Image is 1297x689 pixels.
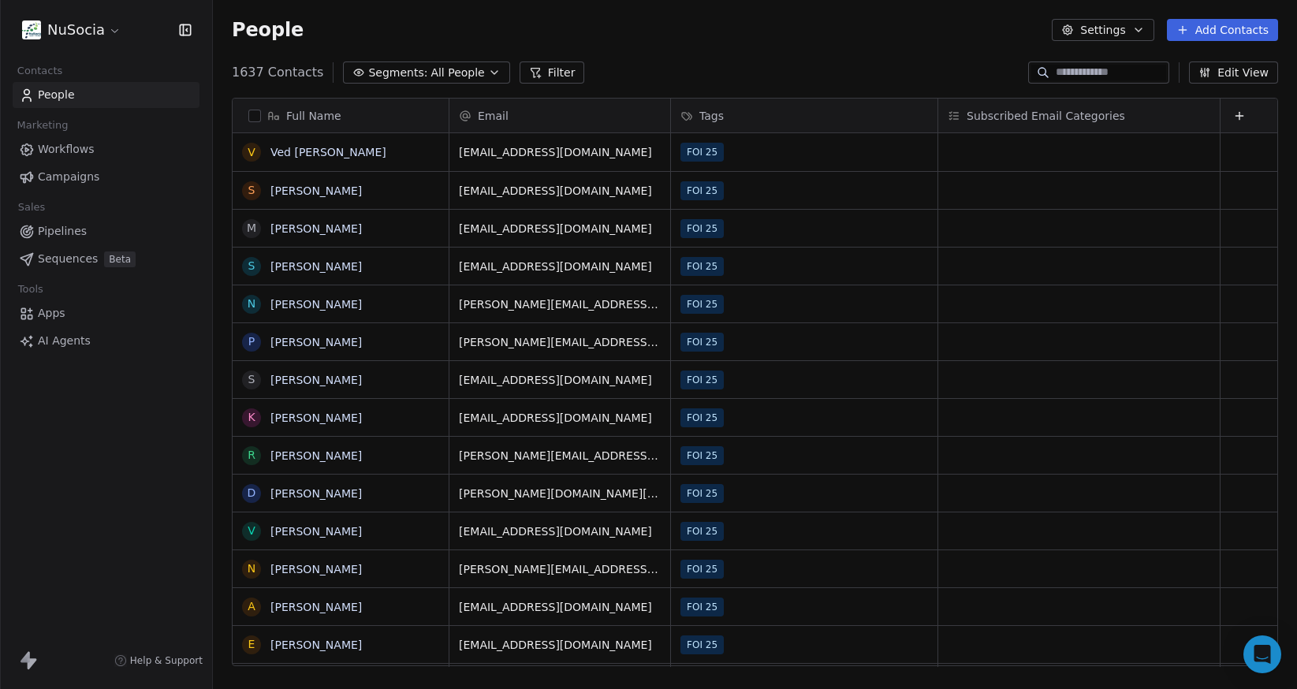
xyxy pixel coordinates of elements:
span: FOI 25 [680,598,724,616]
a: [PERSON_NAME] [270,525,362,538]
a: [PERSON_NAME] [270,412,362,424]
span: Contacts [10,59,69,83]
div: D [248,485,256,501]
span: Marketing [10,114,75,137]
span: FOI 25 [680,408,724,427]
span: [EMAIL_ADDRESS][DOMAIN_NAME] [459,637,661,653]
div: V [248,144,255,161]
span: [EMAIL_ADDRESS][DOMAIN_NAME] [459,372,661,388]
a: AI Agents [13,328,199,354]
button: Add Contacts [1167,19,1278,41]
a: [PERSON_NAME] [270,449,362,462]
a: [PERSON_NAME] [270,374,362,386]
span: Beta [104,251,136,267]
div: M [247,220,256,236]
span: [EMAIL_ADDRESS][DOMAIN_NAME] [459,599,661,615]
span: FOI 25 [680,484,724,503]
span: Sales [11,196,52,219]
div: Email [449,99,670,132]
a: Ved [PERSON_NAME] [270,146,386,158]
span: FOI 25 [680,257,724,276]
span: FOI 25 [680,560,724,579]
span: Segments: [368,65,427,81]
span: FOI 25 [680,295,724,314]
a: [PERSON_NAME] [270,601,362,613]
button: Filter [520,61,585,84]
a: Help & Support [114,654,203,667]
span: 1637 Contacts [232,63,323,82]
a: [PERSON_NAME] [270,298,362,311]
span: All People [430,65,484,81]
div: S [248,371,255,388]
div: N [248,296,255,312]
span: [PERSON_NAME][DOMAIN_NAME][EMAIL_ADDRESS][DOMAIN_NAME] [459,486,661,501]
span: NuSocia [47,20,105,40]
a: [PERSON_NAME] [270,563,362,575]
span: Apps [38,305,65,322]
span: Email [478,108,509,124]
span: Pipelines [38,223,87,240]
span: People [38,87,75,103]
span: Sequences [38,251,98,267]
span: FOI 25 [680,181,724,200]
span: People [232,18,304,42]
span: Subscribed Email Categories [967,108,1125,124]
span: Tags [699,108,724,124]
span: [PERSON_NAME][EMAIL_ADDRESS][DOMAIN_NAME] [459,448,661,464]
div: Tags [671,99,937,132]
div: P [248,333,255,350]
div: S [248,182,255,199]
span: FOI 25 [680,333,724,352]
div: E [248,636,255,653]
span: Full Name [286,108,341,124]
span: Campaigns [38,169,99,185]
span: [EMAIL_ADDRESS][DOMAIN_NAME] [459,410,661,426]
a: [PERSON_NAME] [270,487,362,500]
span: [EMAIL_ADDRESS][DOMAIN_NAME] [459,523,661,539]
button: Edit View [1189,61,1278,84]
span: [PERSON_NAME][EMAIL_ADDRESS][DOMAIN_NAME] [459,296,661,312]
div: S [248,258,255,274]
a: Campaigns [13,164,199,190]
span: Workflows [38,141,95,158]
div: Full Name [233,99,449,132]
span: [PERSON_NAME][EMAIL_ADDRESS][DOMAIN_NAME] [459,561,661,577]
div: Subscribed Email Categories [938,99,1220,132]
a: [PERSON_NAME] [270,639,362,651]
span: FOI 25 [680,635,724,654]
button: NuSocia [19,17,125,43]
div: R [248,447,255,464]
span: [EMAIL_ADDRESS][DOMAIN_NAME] [459,183,661,199]
div: Open Intercom Messenger [1243,635,1281,673]
span: AI Agents [38,333,91,349]
img: LOGO_1_WB.png [22,20,41,39]
a: People [13,82,199,108]
a: [PERSON_NAME] [270,336,362,348]
span: Tools [11,277,50,301]
span: Help & Support [130,654,203,667]
span: FOI 25 [680,143,724,162]
span: FOI 25 [680,219,724,238]
span: [EMAIL_ADDRESS][DOMAIN_NAME] [459,221,661,236]
a: Workflows [13,136,199,162]
span: FOI 25 [680,522,724,541]
div: N [248,561,255,577]
div: grid [449,133,1279,667]
a: [PERSON_NAME] [270,222,362,235]
span: [EMAIL_ADDRESS][DOMAIN_NAME] [459,259,661,274]
span: FOI 25 [680,446,724,465]
button: Settings [1052,19,1154,41]
div: V [248,523,255,539]
div: A [248,598,255,615]
span: [PERSON_NAME][EMAIL_ADDRESS][PERSON_NAME][DOMAIN_NAME] [459,334,661,350]
span: [EMAIL_ADDRESS][DOMAIN_NAME] [459,144,661,160]
a: SequencesBeta [13,246,199,272]
span: FOI 25 [680,371,724,389]
a: Apps [13,300,199,326]
a: Pipelines [13,218,199,244]
div: grid [233,133,449,667]
a: [PERSON_NAME] [270,184,362,197]
a: [PERSON_NAME] [270,260,362,273]
div: K [248,409,255,426]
